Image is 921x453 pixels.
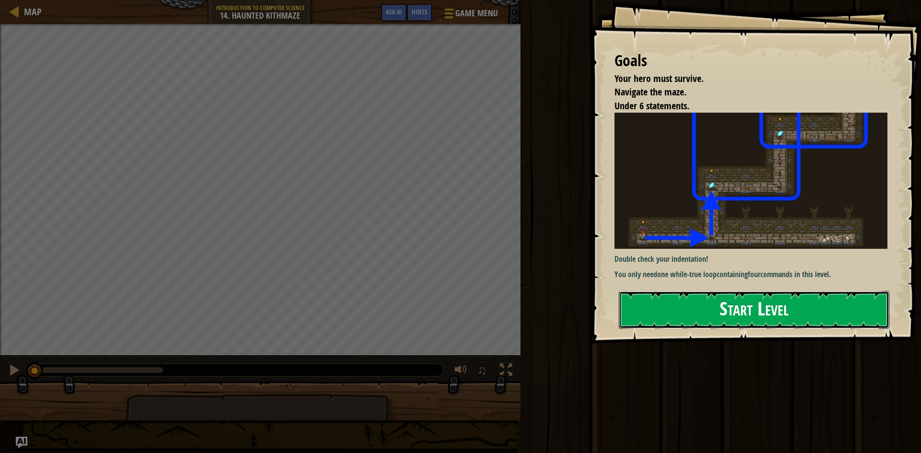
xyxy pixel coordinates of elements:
button: Ctrl + P: Pause [5,361,24,381]
li: Your hero must survive. [602,72,885,86]
span: Your hero must survive. [614,72,704,85]
button: Ask AI [381,4,407,22]
button: Start Level [619,291,889,329]
span: Map [24,5,42,18]
p: You only need containing commands in this level. [614,269,895,280]
span: Hints [412,7,427,16]
strong: one [657,269,668,279]
div: Goals [614,50,887,72]
li: Under 6 statements. [602,99,885,113]
span: Game Menu [455,7,498,20]
button: Adjust volume [451,361,471,381]
button: Game Menu [437,4,504,26]
strong: four [748,269,760,279]
img: Haunted kithmaze [614,113,895,248]
span: ♫ [477,363,487,377]
a: Map [19,5,42,18]
button: Ask AI [16,437,27,448]
strong: while-true loop [670,269,717,279]
span: Ask AI [386,7,402,16]
p: Double check your indentation! [614,254,895,265]
span: Navigate the maze. [614,85,686,98]
button: ♫ [475,361,492,381]
span: Under 6 statements. [614,99,689,112]
button: Toggle fullscreen [496,361,516,381]
li: Navigate the maze. [602,85,885,99]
